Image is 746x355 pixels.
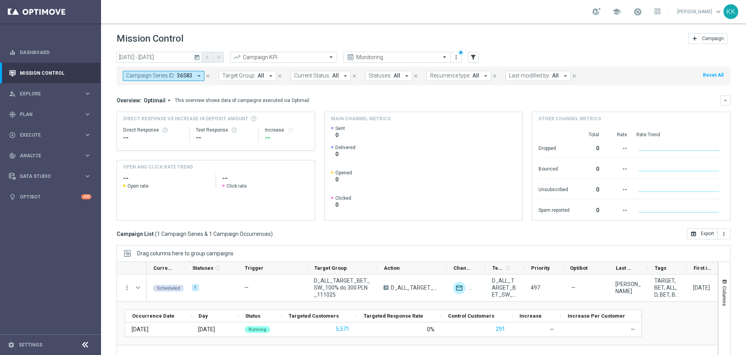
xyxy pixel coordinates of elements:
span: Plan [20,112,84,117]
span: D_ALL_TARGET_BET_SW_100% do 300 PLN_111025 [492,277,518,298]
a: Dashboard [20,42,91,63]
span: Delivered [335,144,356,151]
div: 0 [579,141,599,154]
ng-select: Monitoring [343,52,451,63]
span: keyboard_arrow_down [714,7,723,16]
span: All [258,72,264,79]
span: Analyze [20,153,84,158]
i: keyboard_arrow_right [84,90,91,97]
span: Statuses: [369,72,392,79]
div: 1 [192,284,199,291]
div: Total [579,132,599,138]
h4: Main channel metrics [331,115,390,122]
i: keyboard_arrow_right [84,131,91,139]
span: Drag columns here to group campaigns [137,250,234,257]
button: person_search Explore keyboard_arrow_right [9,91,92,97]
span: — [550,326,554,332]
i: gps_fixed [9,111,16,118]
span: Occurrence Date [132,313,174,319]
span: ( [155,230,157,237]
span: All [472,72,479,79]
div: This overview shows data of campaigns executed via Optimail [175,97,309,104]
span: school [612,7,621,16]
div: Press SPACE to select this row. [117,274,146,302]
span: Control Customers [448,313,494,319]
i: add [692,35,698,42]
h2: -- [123,174,209,183]
button: Current Status: All arrow_drop_down [291,71,351,81]
div: 11 Oct 2025 [132,326,148,333]
span: Explore [20,91,84,96]
i: today [194,54,201,61]
h3: Campaign List [117,230,273,237]
span: Templates [492,265,504,271]
span: TARGET, BET, ALL, D, BET, BET, BET [654,277,680,298]
button: keyboard_arrow_down [720,95,730,105]
span: Execute [20,133,84,137]
div: Bounced [539,162,570,174]
button: Target Group: All arrow_drop_down [219,71,276,81]
span: Last Modified By [616,265,634,271]
a: Optibot [20,186,81,207]
button: arrow_back [202,52,213,63]
i: lightbulb [9,193,16,200]
span: — [631,326,635,332]
span: Targeted Customers [289,313,339,319]
button: filter_alt [468,52,479,63]
button: Last modified by: All arrow_drop_down [505,71,571,81]
i: keyboard_arrow_down [723,98,728,103]
div: Analyze [9,152,84,159]
span: Columns [722,286,728,306]
i: refresh [214,265,221,271]
span: — [244,285,249,291]
div: Mission Control [9,63,91,83]
i: arrow_forward [216,54,221,60]
div: 0% [427,326,434,333]
i: play_circle_outline [9,132,16,139]
div: There are unsaved changes [458,50,464,55]
i: refresh [287,127,293,133]
button: close [491,72,498,80]
div: -- [608,183,627,195]
i: close [352,73,357,79]
div: -- [265,133,308,142]
h4: OPEN AND CLICK RATE TREND [123,163,193,170]
div: 0 [579,203,599,216]
span: Opened [335,170,352,176]
div: Data Studio [9,173,84,180]
span: Optibot [570,265,587,271]
i: arrow_drop_down [195,72,202,79]
i: trending_up [233,53,241,61]
div: Test Response [196,127,252,133]
span: Increase [519,313,542,319]
button: more_vert [718,228,730,239]
div: 0 [579,162,599,174]
div: Increase [265,127,308,133]
i: keyboard_arrow_right [84,152,91,159]
i: close [572,73,577,79]
div: Plan [9,111,84,118]
span: 0 [335,151,356,158]
div: Dashboard [9,42,91,63]
span: Campaign [702,36,724,41]
span: 497 [531,285,540,291]
button: track_changes Analyze keyboard_arrow_right [9,153,92,159]
span: Status [245,313,260,319]
div: +10 [81,194,91,199]
div: equalizer Dashboard [9,49,92,56]
h1: Mission Control [117,33,183,44]
span: Target Group: [222,72,256,79]
i: settings [8,341,15,348]
i: refresh [505,265,511,271]
button: lightbulb Optibot +10 [9,194,92,200]
button: play_circle_outline Execute keyboard_arrow_right [9,132,92,138]
span: Sent [335,125,345,132]
span: Tags [655,265,666,271]
span: Current Status [153,265,172,271]
i: arrow_drop_down [403,72,410,79]
button: close [412,72,419,80]
div: Mission Control [9,70,92,76]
